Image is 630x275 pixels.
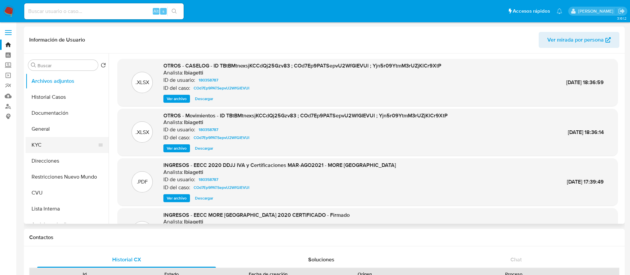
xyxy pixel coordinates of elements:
[199,76,218,84] span: 180358787
[26,89,109,105] button: Historial Casos
[163,95,190,103] button: Ver archivo
[162,8,164,14] span: s
[566,78,604,86] span: [DATE] 18:36:59
[192,144,217,152] button: Descargar
[510,256,522,263] span: Chat
[163,77,195,83] p: ID de usuario:
[192,95,217,103] button: Descargar
[167,195,187,202] span: Ver archivo
[184,218,203,225] h6: lbiagetti
[135,129,149,136] p: .XLSX
[38,63,95,69] input: Buscar
[184,69,203,76] h6: lbiagetti
[167,145,187,152] span: Ver archivo
[163,112,448,119] span: OTROS - Movimientos - ID TBtBMtnexsjKCCdQj25Gzv83 ; COd7Ep9PATSepvU2WfGIEVUl ; Yjn5r09YtmM3rUZjKl...
[557,8,562,14] a: Notificaciones
[547,32,604,48] span: Ver mirada por persona
[137,178,148,186] p: .PDF
[163,194,190,202] button: Ver archivo
[163,126,195,133] p: ID de usuario:
[163,211,350,219] span: INGRESOS - EECC MORE [GEOGRAPHIC_DATA] 2020 CERTIFICADO - Firmado
[24,7,184,16] input: Buscar usuario o caso...
[163,69,183,76] p: Analista:
[112,256,141,263] span: Historial CX
[618,8,625,15] a: Salir
[29,234,619,241] h1: Contactos
[578,8,616,14] p: micaela.pliatskas@mercadolibre.com
[163,85,190,91] p: ID del caso:
[163,184,190,191] p: ID del caso:
[29,37,85,43] h1: Información de Usuario
[163,144,190,152] button: Ver archivo
[196,76,221,84] a: 180358787
[26,121,109,137] button: General
[196,176,221,184] a: 180358787
[163,62,441,69] span: OTROS - CASELOG - ID TBtBMtnexsjKCCdQj25Gzv83 ; COd7Ep9PATSepvU2WfGIEVUl ; Yjn5r09YtmM3rUZjKlCr9XtP
[194,184,249,192] span: COd7Ep9PATSepvU2WfGIEVUl
[26,105,109,121] button: Documentación
[199,176,218,184] span: 180358787
[26,185,109,201] button: CVU
[191,184,252,192] a: COd7Ep9PATSepvU2WfGIEVUl
[163,161,396,169] span: INGRESOS - EECC 2020 DDJJ IVA y Certificaciones MAR-AGO2021 - MORE [GEOGRAPHIC_DATA]
[539,32,619,48] button: Ver mirada por persona
[167,95,187,102] span: Ver archivo
[567,178,604,186] span: [DATE] 17:39:49
[26,73,109,89] button: Archivos adjuntos
[163,176,195,183] p: ID de usuario:
[191,134,252,142] a: COd7Ep9PATSepvU2WfGIEVUl
[195,95,213,102] span: Descargar
[513,8,550,15] span: Accesos rápidos
[568,128,604,136] span: [DATE] 18:36:14
[26,153,109,169] button: Direcciones
[191,84,252,92] a: COd7Ep9PATSepvU2WfGIEVUl
[199,126,218,134] span: 180358787
[26,137,103,153] button: KYC
[194,134,249,142] span: COd7Ep9PATSepvU2WfGIEVUl
[153,8,159,14] span: Alt
[26,217,109,233] button: Anticipos de dinero
[101,63,106,70] button: Volver al orden por defecto
[163,134,190,141] p: ID del caso:
[163,119,183,126] p: Analista:
[31,63,36,68] button: Buscar
[308,256,334,263] span: Soluciones
[195,195,213,202] span: Descargar
[194,84,249,92] span: COd7Ep9PATSepvU2WfGIEVUl
[26,169,109,185] button: Restricciones Nuevo Mundo
[163,218,183,225] p: Analista:
[184,119,203,126] h6: lbiagetti
[163,169,183,176] p: Analista:
[184,169,203,176] h6: lbiagetti
[195,145,213,152] span: Descargar
[26,201,109,217] button: Lista Interna
[196,126,221,134] a: 180358787
[192,194,217,202] button: Descargar
[135,79,149,86] p: .XLSX
[167,7,181,16] button: search-icon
